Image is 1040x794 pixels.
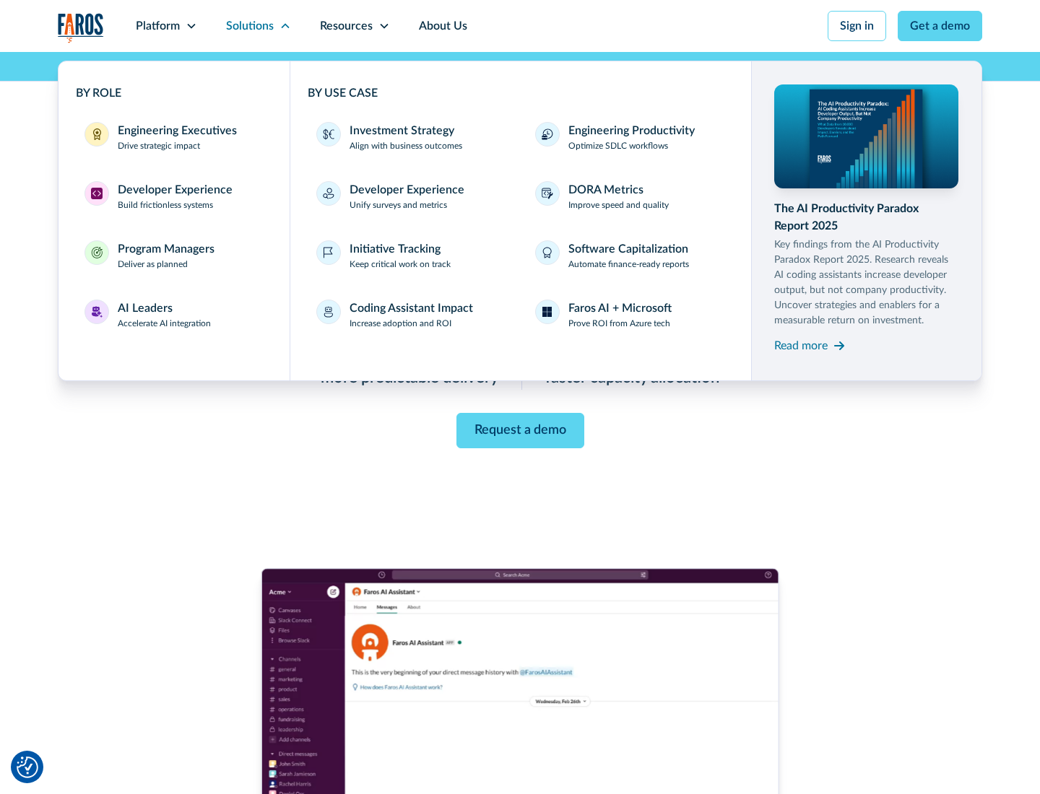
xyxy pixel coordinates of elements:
p: Align with business outcomes [350,139,462,152]
div: Engineering Productivity [568,122,695,139]
div: The AI Productivity Paradox Report 2025 [774,200,959,235]
p: Prove ROI from Azure tech [568,317,670,330]
a: Coding Assistant ImpactIncrease adoption and ROI [308,291,515,339]
a: Get a demo [898,11,982,41]
div: Software Capitalization [568,240,688,258]
a: Software CapitalizationAutomate finance-ready reports [526,232,734,279]
div: BY USE CASE [308,84,734,102]
div: Platform [136,17,180,35]
a: Developer ExperienceUnify surveys and metrics [308,173,515,220]
p: Increase adoption and ROI [350,317,451,330]
div: Investment Strategy [350,122,454,139]
img: Revisit consent button [17,756,38,778]
img: Logo of the analytics and reporting company Faros. [58,13,104,43]
p: Drive strategic impact [118,139,200,152]
div: Initiative Tracking [350,240,441,258]
a: Initiative TrackingKeep critical work on track [308,232,515,279]
a: Request a demo [456,413,584,448]
a: Engineering ProductivityOptimize SDLC workflows [526,113,734,161]
p: Unify surveys and metrics [350,198,447,211]
div: Developer Experience [118,181,233,198]
div: Solutions [226,17,274,35]
p: Build frictionless systems [118,198,213,211]
div: AI Leaders [118,300,173,317]
div: Developer Experience [350,181,464,198]
nav: Solutions [58,52,982,381]
a: Developer ExperienceDeveloper ExperienceBuild frictionless systems [76,173,272,220]
a: DORA MetricsImprove speed and quality [526,173,734,220]
a: Engineering ExecutivesEngineering ExecutivesDrive strategic impact [76,113,272,161]
div: Engineering Executives [118,122,237,139]
p: Optimize SDLC workflows [568,139,668,152]
a: The AI Productivity Paradox Report 2025Key findings from the AI Productivity Paradox Report 2025.... [774,84,959,357]
p: Key findings from the AI Productivity Paradox Report 2025. Research reveals AI coding assistants ... [774,237,959,328]
img: Developer Experience [91,188,103,199]
a: home [58,13,104,43]
a: Sign in [828,11,886,41]
img: Engineering Executives [91,128,103,140]
p: Improve speed and quality [568,198,669,211]
img: Program Managers [91,247,103,258]
button: Cookie Settings [17,756,38,778]
img: AI Leaders [91,306,103,318]
div: Coding Assistant Impact [350,300,473,317]
div: Program Managers [118,240,214,258]
a: Faros AI + MicrosoftProve ROI from Azure tech [526,291,734,339]
div: Resources [320,17,373,35]
a: Investment StrategyAlign with business outcomes [308,113,515,161]
p: Keep critical work on track [350,258,451,271]
div: DORA Metrics [568,181,643,198]
p: Automate finance-ready reports [568,258,689,271]
a: AI LeadersAI LeadersAccelerate AI integration [76,291,272,339]
div: Faros AI + Microsoft [568,300,672,317]
div: BY ROLE [76,84,272,102]
div: Read more [774,337,828,354]
a: Program ManagersProgram ManagersDeliver as planned [76,232,272,279]
p: Accelerate AI integration [118,317,211,330]
p: Deliver as planned [118,258,188,271]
